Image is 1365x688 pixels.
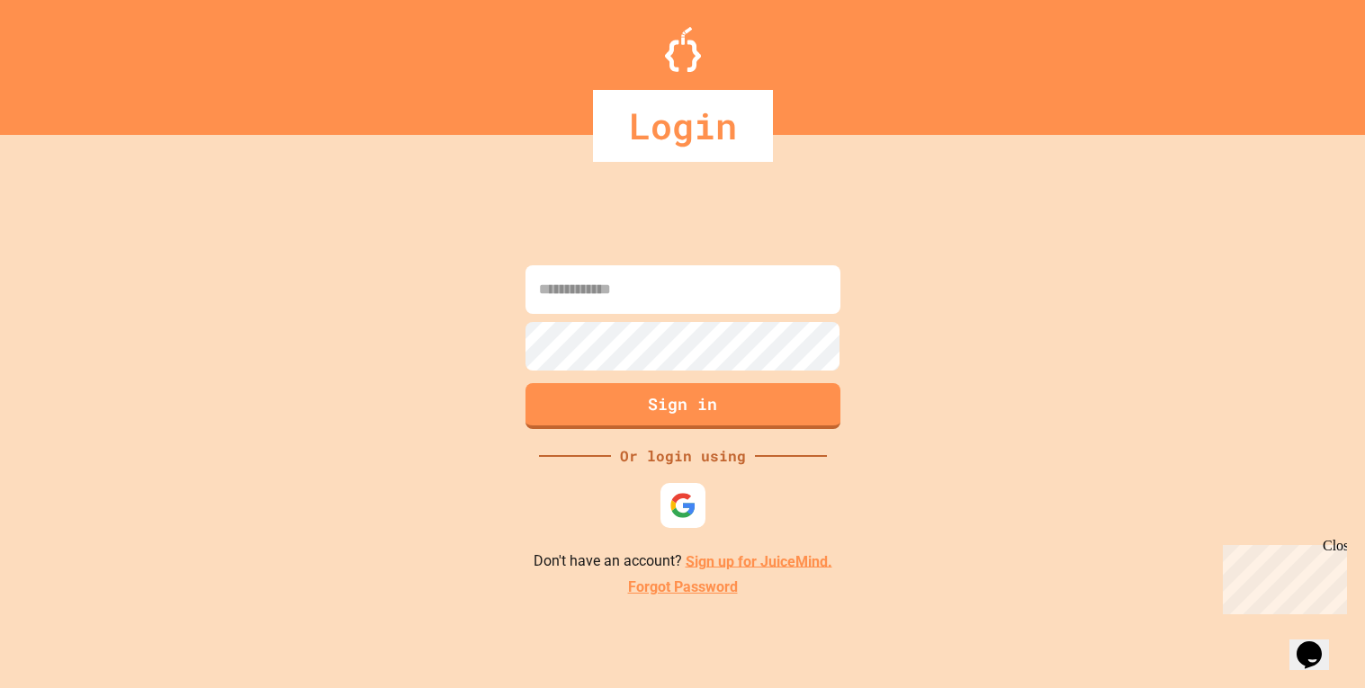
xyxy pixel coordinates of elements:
[669,492,696,519] img: google-icon.svg
[686,552,832,569] a: Sign up for JuiceMind.
[525,383,840,429] button: Sign in
[1216,538,1347,614] iframe: chat widget
[1289,616,1347,670] iframe: chat widget
[593,90,773,162] div: Login
[611,445,755,467] div: Or login using
[7,7,124,114] div: Chat with us now!Close
[665,27,701,72] img: Logo.svg
[628,576,738,598] a: Forgot Password
[534,550,832,573] p: Don't have an account?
